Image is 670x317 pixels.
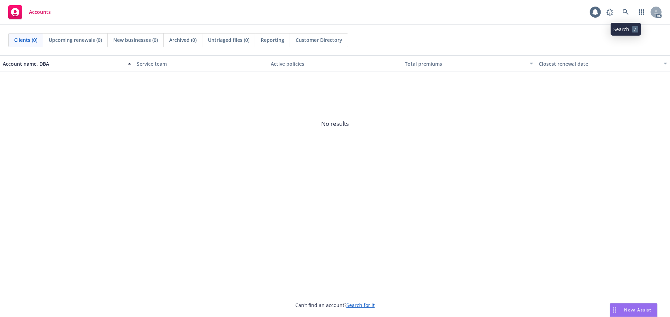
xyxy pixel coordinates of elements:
div: Closest renewal date [539,60,660,67]
span: Untriaged files (0) [208,36,249,44]
div: Active policies [271,60,399,67]
span: Reporting [261,36,284,44]
a: Accounts [6,2,54,22]
span: Archived (0) [169,36,197,44]
div: Drag to move [610,304,619,317]
span: Clients (0) [14,36,37,44]
button: Closest renewal date [536,55,670,72]
span: New businesses (0) [113,36,158,44]
div: Total premiums [405,60,526,67]
button: Nova Assist [610,303,658,317]
div: Account name, DBA [3,60,124,67]
a: Switch app [635,5,649,19]
span: Nova Assist [624,307,652,313]
button: Service team [134,55,268,72]
span: Customer Directory [296,36,342,44]
a: Search [619,5,633,19]
span: Accounts [29,9,51,15]
button: Active policies [268,55,402,72]
button: Total premiums [402,55,536,72]
a: Search for it [346,302,375,308]
div: Service team [137,60,265,67]
span: Can't find an account? [295,301,375,309]
span: Upcoming renewals (0) [49,36,102,44]
a: Report a Bug [603,5,617,19]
